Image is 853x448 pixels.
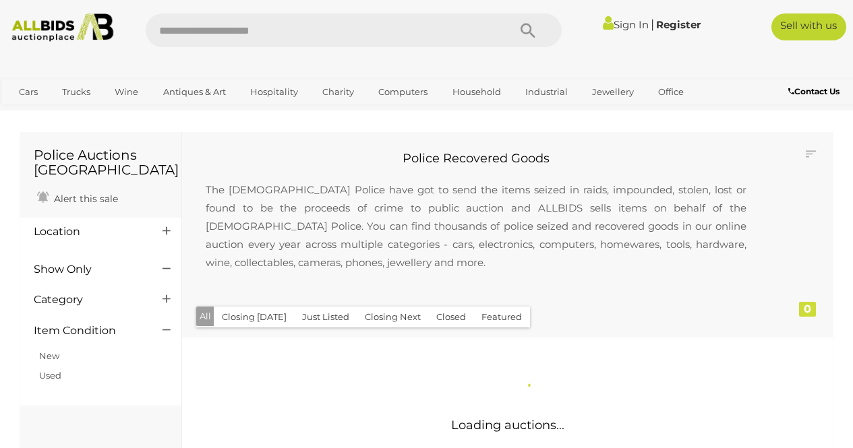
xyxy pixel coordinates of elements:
[154,81,235,103] a: Antiques & Art
[34,148,168,177] h1: Police Auctions [GEOGRAPHIC_DATA]
[10,81,47,103] a: Cars
[656,18,701,31] a: Register
[39,370,61,381] a: Used
[106,81,147,103] a: Wine
[370,81,436,103] a: Computers
[53,81,99,103] a: Trucks
[583,81,643,103] a: Jewellery
[34,294,142,306] h4: Category
[788,86,840,96] b: Contact Us
[603,18,649,31] a: Sign In
[451,418,564,433] span: Loading auctions...
[314,81,363,103] a: Charity
[651,17,654,32] span: |
[192,167,760,285] p: The [DEMOGRAPHIC_DATA] Police have got to send the items seized in raids, impounded, stolen, lost...
[34,325,142,337] h4: Item Condition
[788,84,843,99] a: Contact Us
[196,307,214,326] button: All
[6,13,119,42] img: Allbids.com.au
[214,307,295,327] button: Closing [DATE]
[294,307,357,327] button: Just Listed
[473,307,530,327] button: Featured
[241,81,307,103] a: Hospitality
[10,103,55,125] a: Sports
[444,81,510,103] a: Household
[799,302,816,317] div: 0
[34,226,142,238] h4: Location
[517,81,577,103] a: Industrial
[34,187,121,207] a: Alert this sale
[771,13,846,40] a: Sell with us
[34,263,142,276] h4: Show Only
[649,81,693,103] a: Office
[51,193,118,205] span: Alert this sale
[357,307,429,327] button: Closing Next
[62,103,175,125] a: [GEOGRAPHIC_DATA]
[494,13,562,47] button: Search
[39,350,59,361] a: New
[428,307,474,327] button: Closed
[192,152,760,166] h2: Police Recovered Goods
